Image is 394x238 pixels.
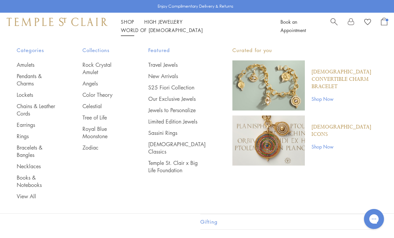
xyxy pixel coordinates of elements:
[82,91,122,98] a: Color Theory
[144,18,183,25] a: High JewelleryHigh Jewellery
[121,18,134,25] a: ShopShop
[312,68,377,90] a: [DEMOGRAPHIC_DATA] Convertible Charm Bracelet
[381,18,387,34] a: Open Shopping Bag
[17,193,56,200] a: View All
[82,102,122,110] a: Celestial
[17,133,56,140] a: Rings
[148,95,206,102] a: Our Exclusive Jewels
[148,118,206,125] a: Limited Edition Jewels
[82,61,122,76] a: Rock Crystal Amulet
[82,144,122,151] a: Zodiac
[158,3,233,10] p: Enjoy Complimentary Delivery & Returns
[361,207,387,231] iframe: Gorgias live chat messenger
[312,124,377,138] a: [DEMOGRAPHIC_DATA] Icons
[82,125,122,140] a: Royal Blue Moonstone
[17,121,56,129] a: Earrings
[148,129,206,137] a: Sassini Rings
[148,61,206,68] a: Travel Jewels
[17,61,56,68] a: Amulets
[148,72,206,80] a: New Arrivals
[148,141,206,155] a: [DEMOGRAPHIC_DATA] Classics
[121,27,203,33] a: World of [DEMOGRAPHIC_DATA]World of [DEMOGRAPHIC_DATA]
[17,163,56,170] a: Necklaces
[121,18,265,34] nav: Main navigation
[312,143,377,150] a: Shop Now
[82,114,122,121] a: Tree of Life
[200,214,374,229] button: Gifting
[148,106,206,114] a: Jewels to Personalize
[148,159,206,174] a: Temple St. Clair x Big Life Foundation
[82,80,122,87] a: Angels
[17,174,56,189] a: Books & Notebooks
[232,46,377,54] p: Curated for you
[331,18,338,34] a: Search
[17,46,56,54] span: Categories
[7,18,108,26] img: Temple St. Clair
[82,46,122,54] span: Collections
[17,144,56,159] a: Bracelets & Bangles
[364,18,371,28] a: View Wishlist
[312,95,377,102] a: Shop Now
[17,72,56,87] a: Pendants & Charms
[17,102,56,117] a: Chains & Leather Cords
[17,91,56,98] a: Lockets
[148,46,206,54] span: Featured
[148,84,206,91] a: S25 Fiori Collection
[280,18,306,33] a: Book an Appointment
